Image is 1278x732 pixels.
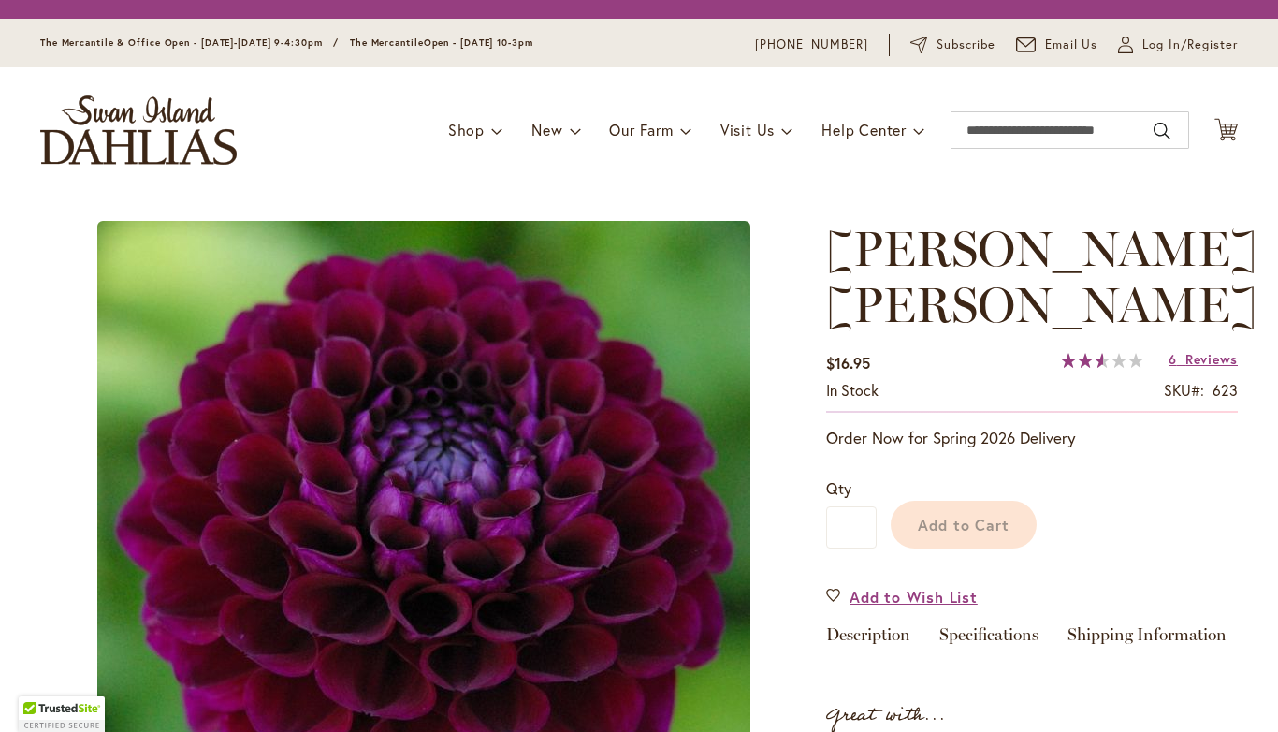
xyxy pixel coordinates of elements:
span: Visit Us [720,120,775,139]
span: 6 [1169,350,1177,368]
span: Help Center [821,120,907,139]
div: 51% [1061,353,1143,368]
a: Email Us [1016,36,1098,54]
span: Log In/Register [1142,36,1238,54]
a: Shipping Information [1067,626,1227,653]
span: Add to Wish List [850,586,978,608]
span: $16.95 [826,353,870,373]
span: Reviews [1185,350,1238,368]
a: Specifications [939,626,1038,653]
span: The Mercantile & Office Open - [DATE]-[DATE] 9-4:30pm / The Mercantile [40,37,424,49]
span: Qty [826,478,851,498]
a: Add to Wish List [826,586,978,608]
button: Search [1154,116,1170,146]
span: In stock [826,380,879,400]
a: store logo [40,95,237,165]
iframe: Launch Accessibility Center [14,666,66,718]
span: Open - [DATE] 10-3pm [424,37,533,49]
a: 6 Reviews [1169,350,1238,368]
p: Order Now for Spring 2026 Delivery [826,427,1238,449]
strong: Great with... [826,700,946,731]
span: Subscribe [937,36,995,54]
a: [PHONE_NUMBER] [755,36,868,54]
span: [PERSON_NAME] [PERSON_NAME] [826,219,1257,334]
span: Shop [448,120,485,139]
a: Description [826,626,910,653]
span: Our Farm [609,120,673,139]
div: Detailed Product Info [826,626,1238,653]
a: Log In/Register [1118,36,1238,54]
div: 623 [1213,380,1238,402]
div: Availability [826,380,879,402]
a: Subscribe [910,36,995,54]
span: Email Us [1045,36,1098,54]
span: New [531,120,562,139]
strong: SKU [1164,380,1204,400]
